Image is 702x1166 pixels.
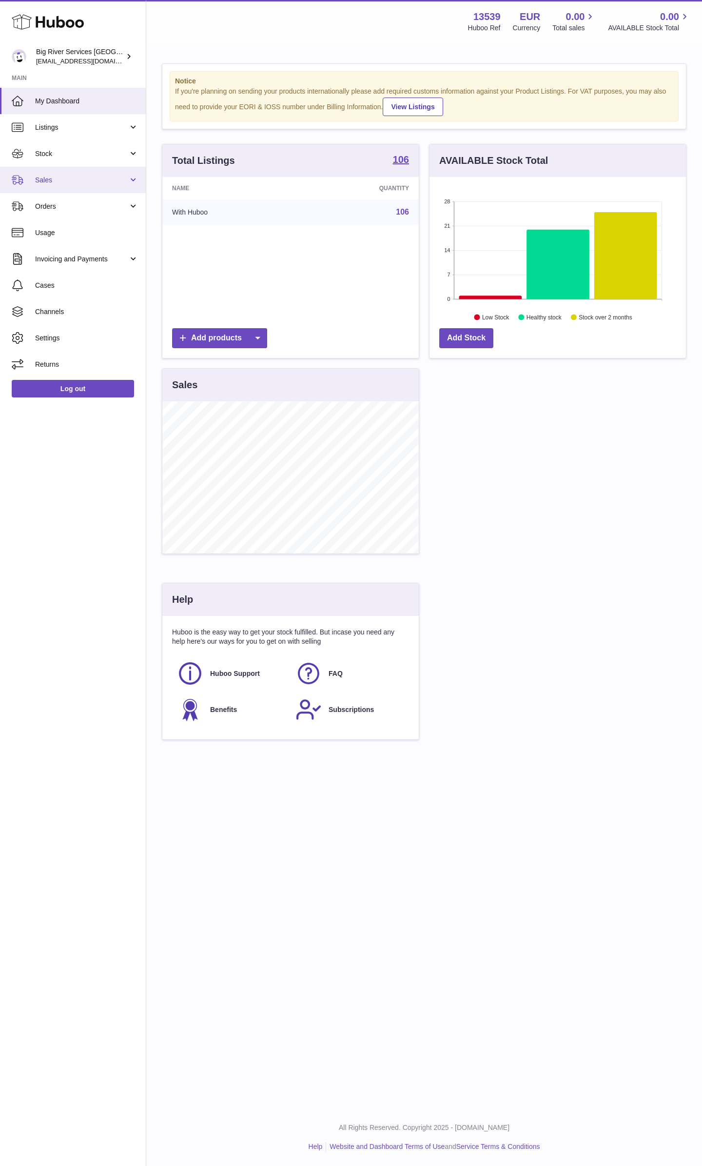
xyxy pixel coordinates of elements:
span: Settings [35,334,138,343]
a: View Listings [383,98,443,116]
text: 21 [444,223,450,229]
div: Currency [513,23,541,33]
text: 7 [447,272,450,277]
h3: Sales [172,378,197,392]
a: Benefits [177,696,286,723]
img: de-logistics@bigriverintl.com [12,49,26,64]
strong: EUR [520,10,540,23]
h3: AVAILABLE Stock Total [439,154,548,167]
p: Huboo is the easy way to get your stock fulfilled. But incase you need any help here's our ways f... [172,628,409,646]
span: Returns [35,360,138,369]
span: Usage [35,228,138,237]
a: Huboo Support [177,660,286,687]
span: Listings [35,123,128,132]
span: AVAILABLE Stock Total [608,23,690,33]
strong: 13539 [473,10,501,23]
li: and [326,1142,540,1151]
span: [EMAIL_ADDRESS][DOMAIN_NAME] [36,57,143,65]
text: Stock over 2 months [579,314,632,320]
div: Big River Services [GEOGRAPHIC_DATA] [36,47,124,66]
p: All Rights Reserved. Copyright 2025 - [DOMAIN_NAME] [154,1123,694,1132]
span: Invoicing and Payments [35,255,128,264]
td: With Huboo [162,199,297,225]
a: Service Terms & Conditions [456,1143,540,1150]
h3: Help [172,593,193,606]
div: If you're planning on sending your products internationally please add required customs informati... [175,87,673,116]
th: Quantity [297,177,419,199]
span: 0.00 [660,10,679,23]
a: FAQ [295,660,404,687]
span: Sales [35,176,128,185]
a: Log out [12,380,134,397]
a: 106 [396,208,409,216]
strong: 106 [393,155,409,164]
span: FAQ [329,669,343,678]
a: 0.00 Total sales [552,10,596,33]
span: Cases [35,281,138,290]
span: Total sales [552,23,596,33]
span: Orders [35,202,128,211]
th: Name [162,177,297,199]
span: My Dashboard [35,97,138,106]
strong: Notice [175,77,673,86]
h3: Total Listings [172,154,235,167]
span: Channels [35,307,138,316]
a: 0.00 AVAILABLE Stock Total [608,10,690,33]
span: Benefits [210,705,237,714]
span: Stock [35,149,128,158]
span: Huboo Support [210,669,260,678]
a: Subscriptions [295,696,404,723]
span: 0.00 [566,10,585,23]
a: Add Stock [439,328,493,348]
text: 28 [444,198,450,204]
text: 0 [447,296,450,302]
text: Healthy stock [526,314,562,320]
a: 106 [393,155,409,166]
text: Low Stock [482,314,509,320]
div: Huboo Ref [468,23,501,33]
a: Add products [172,328,267,348]
a: Help [309,1143,323,1150]
text: 14 [444,247,450,253]
span: Subscriptions [329,705,374,714]
a: Website and Dashboard Terms of Use [330,1143,445,1150]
